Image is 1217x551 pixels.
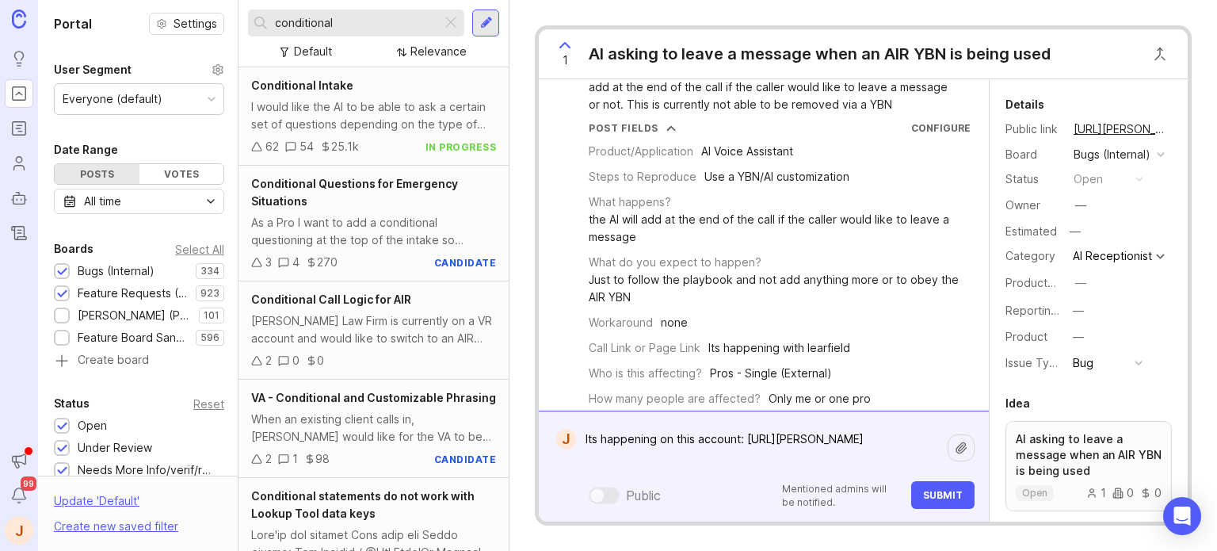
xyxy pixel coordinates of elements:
[1005,121,1061,138] div: Public link
[589,193,671,211] div: What happens?
[434,453,497,466] div: candidate
[55,164,139,184] div: Posts
[589,143,693,160] div: Product/Application
[576,424,948,472] textarea: Its happening on this account: [URL][PERSON_NAME]
[5,149,33,178] a: Users
[1005,197,1061,214] div: Owner
[1022,487,1047,499] p: open
[1005,356,1063,369] label: Issue Type
[556,429,576,450] div: J
[589,365,702,382] div: Who is this affecting?
[21,476,36,491] span: 99
[1069,119,1172,140] a: [URL][PERSON_NAME]
[299,138,314,155] div: 54
[78,329,188,346] div: Feature Board Sandbox [DATE]
[317,352,324,369] div: 0
[782,482,902,509] p: Mentioned admins will be notified.
[5,446,33,475] button: Announcements
[78,307,191,324] div: [PERSON_NAME] (Public)
[292,254,299,271] div: 4
[589,211,971,246] div: the AI will add at the end of the call if the caller would like to leave a message
[251,98,496,133] div: I would like the AI to be able to ask a certain set of questions depending on the type of service...
[1016,431,1162,479] p: AI asking to leave a message when an AIR YBN is being used
[1074,146,1150,163] div: Bugs (Internal)
[911,122,971,134] a: Configure
[410,43,467,60] div: Relevance
[1005,421,1172,511] a: AI asking to leave a message when an AIR YBN is being usedopen100
[434,256,497,270] div: candidate
[238,166,509,281] a: Conditional Questions for Emergency SituationsAs a Pro I want to add a conditional questioning at...
[1073,354,1093,372] div: Bug
[78,439,152,457] div: Under Review
[5,184,33,212] a: Autopilot
[238,380,509,478] a: VA - Conditional and Customizable PhrasingWhen an existing client calls in, [PERSON_NAME] would l...
[149,13,224,35] button: Settings
[315,450,330,468] div: 98
[589,43,1051,65] div: AI asking to leave a message when an AIR YBN is being used
[78,417,107,434] div: Open
[1163,497,1201,535] div: Open Intercom Messenger
[661,314,688,331] div: none
[1144,38,1176,70] button: Close button
[1005,276,1089,289] label: ProductboardID
[5,44,33,73] a: Ideas
[1005,170,1061,188] div: Status
[1070,273,1091,293] button: ProductboardID
[331,138,359,155] div: 25.1k
[1073,251,1152,262] div: AI Receptionist
[5,516,33,545] button: J
[1074,170,1103,188] div: open
[251,312,496,347] div: [PERSON_NAME] Law Firm is currently on a VR account and would like to switch to an AIR account bu...
[54,60,132,79] div: User Segment
[1005,247,1061,265] div: Category
[589,314,653,331] div: Workaround
[769,390,871,408] div: Only me or one pro
[174,16,217,32] span: Settings
[563,52,568,69] span: 1
[175,245,224,254] div: Select All
[292,450,298,468] div: 1
[54,354,224,369] a: Create board
[1005,330,1047,343] label: Product
[275,14,435,32] input: Search...
[139,164,224,184] div: Votes
[708,339,850,357] div: Its happening with learfield
[54,239,93,258] div: Boards
[626,486,661,505] div: Public
[251,293,411,306] span: Conditional Call Logic for AIR
[5,114,33,143] a: Roadmaps
[200,265,219,277] p: 334
[5,481,33,510] button: Notifications
[78,285,188,302] div: Feature Requests (Internal)
[238,281,509,380] a: Conditional Call Logic for AIR[PERSON_NAME] Law Firm is currently on a VR account and would like ...
[54,518,178,535] div: Create new saved filter
[78,262,155,280] div: Bugs (Internal)
[589,121,658,135] div: Post Fields
[294,43,332,60] div: Default
[589,339,700,357] div: Call Link or Page Link
[923,489,963,501] span: Submit
[1005,226,1057,237] div: Estimated
[251,489,475,520] span: Conditional statements do not work with Lookup Tool data keys
[425,140,497,154] div: in progress
[589,61,957,113] div: When a YBN/air customization is active on an AIR account the AI wll add at the end of the call if...
[1140,488,1162,499] div: 0
[265,138,279,155] div: 62
[589,168,696,186] div: Steps to Reproduce
[317,254,338,271] div: 270
[5,79,33,108] a: Portal
[54,492,139,518] div: Update ' Default '
[54,394,90,413] div: Status
[710,365,832,382] div: Pros - Single (External)
[1005,304,1090,317] label: Reporting Team
[1065,221,1085,242] div: —
[265,352,272,369] div: 2
[292,352,299,369] div: 0
[251,411,496,446] div: When an existing client calls in, [PERSON_NAME] would like for the VA to be able to let the calle...
[84,193,121,210] div: All time
[1073,328,1084,346] div: —
[198,195,223,208] svg: toggle icon
[251,177,458,208] span: Conditional Questions for Emergency Situations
